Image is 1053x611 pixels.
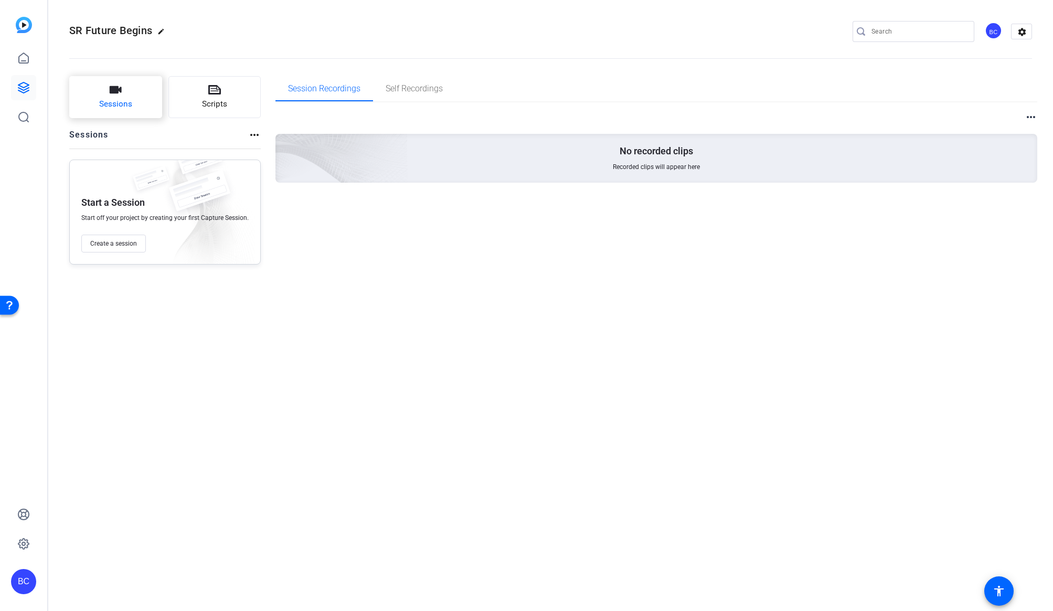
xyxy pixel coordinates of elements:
[69,76,162,118] button: Sessions
[157,28,170,40] mat-icon: edit
[158,30,408,258] img: embarkstudio-empty-session.png
[153,157,255,269] img: embarkstudio-empty-session.png
[985,22,1003,40] ngx-avatar: Brian Curp
[1012,24,1033,40] mat-icon: settings
[620,145,693,157] p: No recorded clips
[16,17,32,33] img: blue-gradient.svg
[288,85,360,93] span: Session Recordings
[613,163,700,171] span: Recorded clips will appear here
[90,239,137,248] span: Create a session
[386,85,443,93] span: Self Recordings
[99,98,132,110] span: Sessions
[871,25,966,38] input: Search
[81,214,249,222] span: Start off your project by creating your first Capture Session.
[127,166,175,197] img: fake-session.png
[69,129,109,149] h2: Sessions
[69,24,152,37] span: SR Future Begins
[1025,111,1037,123] mat-icon: more_horiz
[248,129,261,141] mat-icon: more_horiz
[160,171,239,223] img: fake-session.png
[171,144,228,183] img: fake-session.png
[81,235,146,252] button: Create a session
[202,98,227,110] span: Scripts
[11,569,36,594] div: BC
[993,585,1005,597] mat-icon: accessibility
[81,196,145,209] p: Start a Session
[985,22,1002,39] div: BC
[168,76,261,118] button: Scripts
